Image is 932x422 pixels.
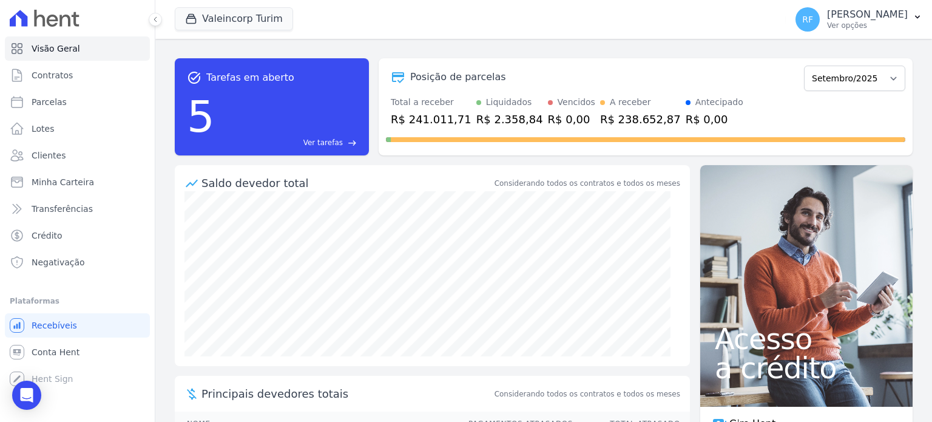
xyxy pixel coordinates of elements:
a: Lotes [5,117,150,141]
span: Minha Carteira [32,176,94,188]
a: Visão Geral [5,36,150,61]
span: Crédito [32,230,62,242]
span: task_alt [187,70,201,85]
div: Open Intercom Messenger [12,381,41,410]
a: Transferências [5,197,150,221]
div: Vencidos [558,96,595,109]
span: Considerando todos os contratos e todos os meses [495,389,680,400]
a: Conta Hent [5,340,150,364]
div: Considerando todos os contratos e todos os meses [495,178,680,189]
div: R$ 241.011,71 [391,111,471,128]
div: Plataformas [10,294,145,308]
p: [PERSON_NAME] [827,9,908,21]
span: Clientes [32,149,66,162]
div: Posição de parcelas [410,70,506,84]
div: R$ 238.652,87 [600,111,681,128]
span: Conta Hent [32,346,79,358]
span: Recebíveis [32,319,77,332]
span: Principais devedores totais [201,386,492,402]
a: Negativação [5,250,150,274]
button: RF [PERSON_NAME] Ver opções [786,2,932,36]
div: A receber [610,96,651,109]
div: Total a receber [391,96,471,109]
span: a crédito [715,353,898,383]
button: Valeincorp Turim [175,7,293,30]
a: Crédito [5,223,150,248]
div: R$ 0,00 [548,111,595,128]
a: Contratos [5,63,150,87]
span: Acesso [715,324,898,353]
span: Transferências [32,203,93,215]
span: Parcelas [32,96,67,108]
a: Parcelas [5,90,150,114]
span: Tarefas em aberto [206,70,294,85]
span: east [348,138,357,148]
div: 5 [187,85,215,148]
div: Antecipado [695,96,743,109]
span: Visão Geral [32,43,80,55]
div: R$ 0,00 [686,111,743,128]
p: Ver opções [827,21,908,30]
span: Ver tarefas [303,137,343,148]
div: Saldo devedor total [201,175,492,191]
span: Contratos [32,69,73,81]
div: Liquidados [486,96,532,109]
span: RF [802,15,813,24]
a: Recebíveis [5,313,150,338]
a: Minha Carteira [5,170,150,194]
div: R$ 2.358,84 [476,111,543,128]
a: Clientes [5,143,150,168]
span: Negativação [32,256,85,268]
a: Ver tarefas east [220,137,357,148]
span: Lotes [32,123,55,135]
